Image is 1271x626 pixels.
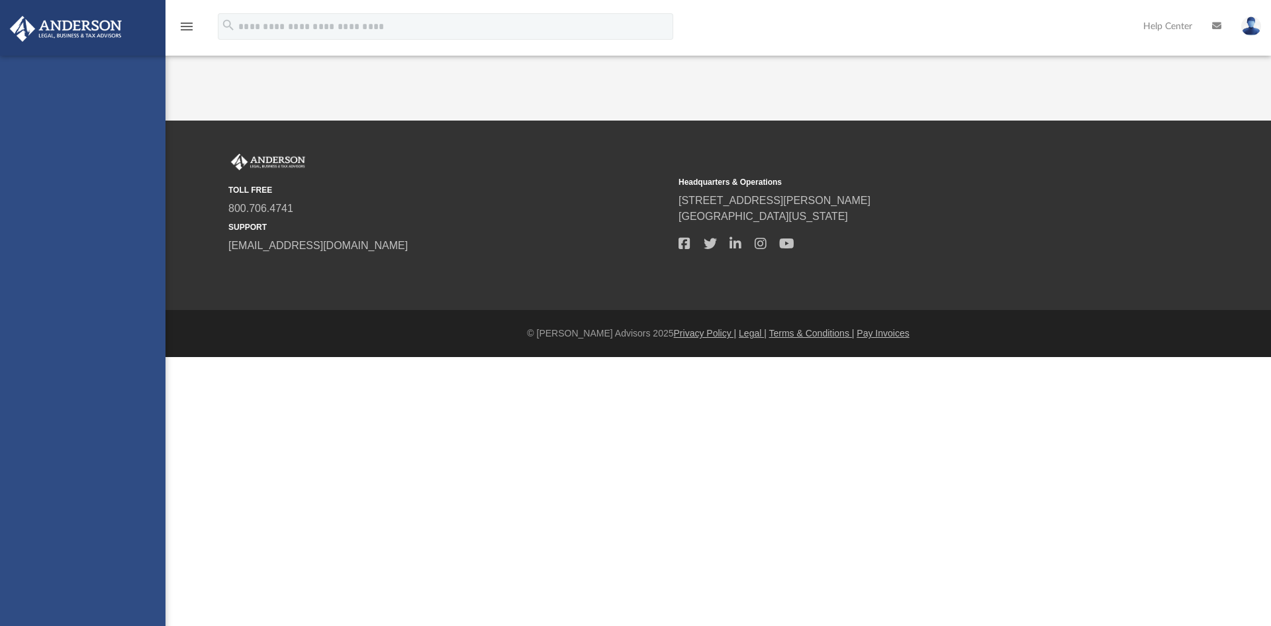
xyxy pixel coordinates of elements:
i: search [221,18,236,32]
a: 800.706.4741 [228,203,293,214]
small: TOLL FREE [228,184,669,196]
a: [EMAIL_ADDRESS][DOMAIN_NAME] [228,240,408,251]
a: [GEOGRAPHIC_DATA][US_STATE] [679,211,848,222]
a: Privacy Policy | [674,328,737,339]
small: Headquarters & Operations [679,176,1119,188]
div: © [PERSON_NAME] Advisors 2025 [165,327,1271,340]
img: Anderson Advisors Platinum Portal [228,154,308,171]
a: Pay Invoices [857,328,909,339]
a: Legal | [739,328,767,339]
a: [STREET_ADDRESS][PERSON_NAME] [679,195,871,206]
img: User Pic [1241,17,1261,36]
small: SUPPORT [228,221,669,233]
img: Anderson Advisors Platinum Portal [6,16,126,42]
i: menu [179,19,195,34]
a: menu [179,25,195,34]
a: Terms & Conditions | [769,328,855,339]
